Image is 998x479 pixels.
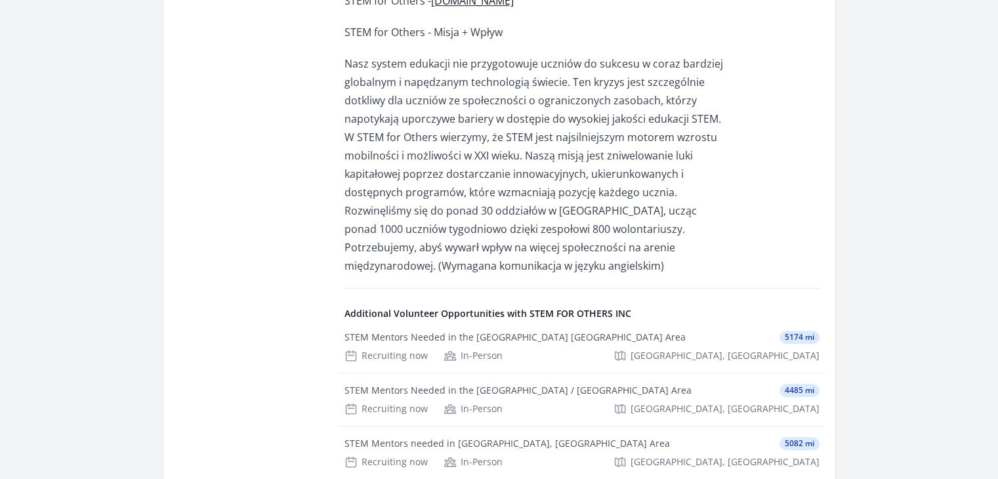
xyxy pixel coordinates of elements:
[780,331,820,344] span: 5174 mi
[444,455,503,469] div: In-Person
[344,307,820,320] h4: Additional Volunteer Opportunities with STEM FOR OTHERS INC
[444,402,503,415] div: In-Person
[339,373,825,426] a: STEM Mentors Needed in the [GEOGRAPHIC_DATA] / [GEOGRAPHIC_DATA] Area 4485 mi Recruiting now In-P...
[631,349,820,362] span: [GEOGRAPHIC_DATA], [GEOGRAPHIC_DATA]
[344,349,428,362] div: Recruiting now
[344,455,428,469] div: Recruiting now
[780,437,820,450] span: 5082 mi
[339,320,825,373] a: STEM Mentors Needed in the [GEOGRAPHIC_DATA] [GEOGRAPHIC_DATA] Area 5174 mi Recruiting now In-Per...
[344,54,728,275] p: Nasz system edukacji nie przygotowuje uczniów do sukcesu w coraz bardziej globalnym i napędzanym ...
[344,437,670,450] div: STEM Mentors needed in [GEOGRAPHIC_DATA], [GEOGRAPHIC_DATA] Area
[631,455,820,469] span: [GEOGRAPHIC_DATA], [GEOGRAPHIC_DATA]
[344,384,692,397] div: STEM Mentors Needed in the [GEOGRAPHIC_DATA] / [GEOGRAPHIC_DATA] Area
[344,331,686,344] div: STEM Mentors Needed in the [GEOGRAPHIC_DATA] [GEOGRAPHIC_DATA] Area
[339,427,825,479] a: STEM Mentors needed in [GEOGRAPHIC_DATA], [GEOGRAPHIC_DATA] Area 5082 mi Recruiting now In-Person...
[444,349,503,362] div: In-Person
[780,384,820,397] span: 4485 mi
[344,23,728,41] p: STEM for Others - Misja + Wpływ
[344,402,428,415] div: Recruiting now
[631,402,820,415] span: [GEOGRAPHIC_DATA], [GEOGRAPHIC_DATA]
